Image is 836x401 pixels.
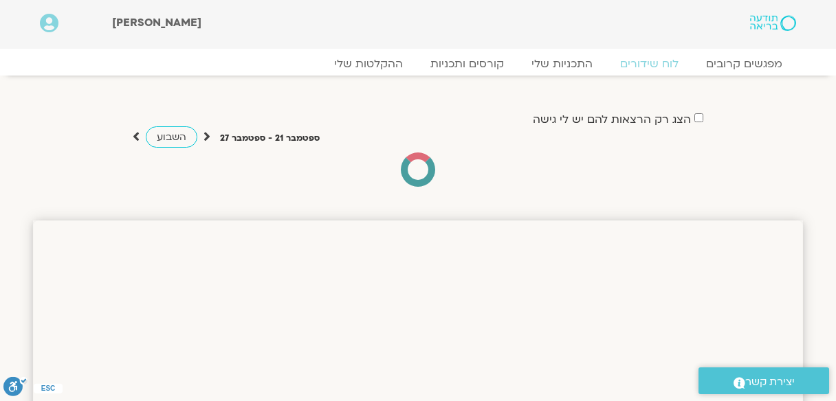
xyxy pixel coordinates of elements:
[533,113,691,126] label: הצג רק הרצאות להם יש לי גישה
[698,367,829,394] a: יצירת קשר
[146,126,197,148] a: השבוע
[112,15,201,30] span: [PERSON_NAME]
[320,57,417,71] a: ההקלטות שלי
[157,130,186,144] span: השבוע
[220,131,320,146] p: ספטמבר 21 - ספטמבר 27
[606,57,692,71] a: לוח שידורים
[417,57,518,71] a: קורסים ותכניות
[692,57,796,71] a: מפגשים קרובים
[518,57,606,71] a: התכניות שלי
[40,57,796,71] nav: Menu
[745,373,795,391] span: יצירת קשר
